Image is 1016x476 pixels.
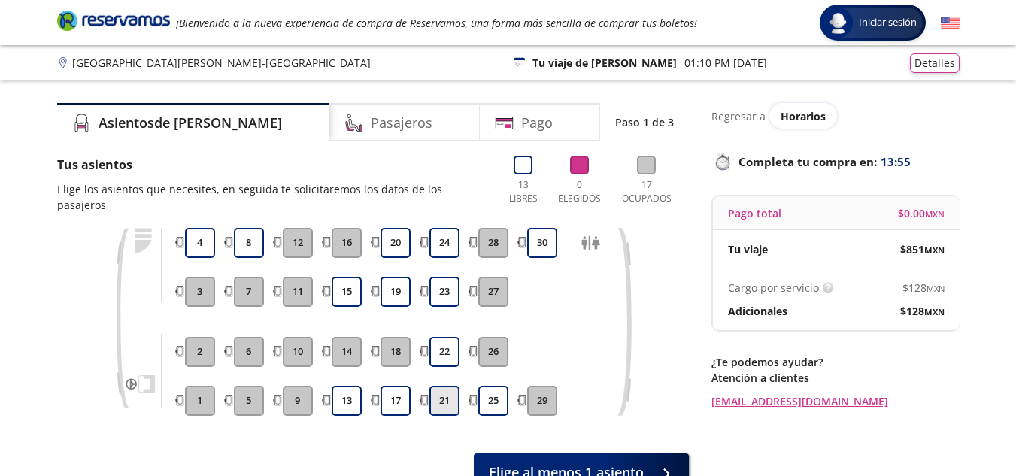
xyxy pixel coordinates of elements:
button: 27 [478,277,508,307]
button: 20 [381,228,411,258]
a: [EMAIL_ADDRESS][DOMAIN_NAME] [711,393,960,409]
button: 28 [478,228,508,258]
p: 01:10 PM [DATE] [684,55,767,71]
h4: Asientos de [PERSON_NAME] [99,113,282,133]
button: 3 [185,277,215,307]
p: ¿Te podemos ayudar? [711,354,960,370]
p: Tu viaje de [PERSON_NAME] [532,55,677,71]
h4: Pago [521,113,553,133]
span: Iniciar sesión [853,15,923,30]
button: 13 [332,386,362,416]
span: 13:55 [881,153,911,171]
button: 17 [381,386,411,416]
small: MXN [924,244,945,256]
small: MXN [924,306,945,317]
button: 8 [234,228,264,258]
button: English [941,14,960,32]
button: 2 [185,337,215,367]
button: 10 [283,337,313,367]
i: Brand Logo [57,9,170,32]
button: 29 [527,386,557,416]
p: Tu viaje [728,241,768,257]
button: 5 [234,386,264,416]
span: $ 851 [900,241,945,257]
button: 19 [381,277,411,307]
button: Detalles [910,53,960,73]
button: 16 [332,228,362,258]
span: $ 0.00 [898,205,945,221]
button: 30 [527,228,557,258]
p: Atención a clientes [711,370,960,386]
small: MXN [925,208,945,220]
button: 25 [478,386,508,416]
button: 21 [429,386,459,416]
button: 15 [332,277,362,307]
button: 4 [185,228,215,258]
button: 12 [283,228,313,258]
button: 14 [332,337,362,367]
button: 1 [185,386,215,416]
span: Horarios [781,109,826,123]
span: $ 128 [902,280,945,296]
h4: Pasajeros [371,113,432,133]
button: 9 [283,386,313,416]
div: Regresar a ver horarios [711,103,960,129]
em: ¡Bienvenido a la nueva experiencia de compra de Reservamos, una forma más sencilla de comprar tus... [176,16,697,30]
p: Completa tu compra en : [711,151,960,172]
span: $ 128 [900,303,945,319]
p: Tus asientos [57,156,488,174]
button: 7 [234,277,264,307]
small: MXN [927,283,945,294]
button: 11 [283,277,313,307]
button: 23 [429,277,459,307]
p: 17 Ocupados [616,178,678,205]
p: Cargo por servicio [728,280,819,296]
a: Brand Logo [57,9,170,36]
button: 26 [478,337,508,367]
p: Pago total [728,205,781,221]
button: 18 [381,337,411,367]
p: [GEOGRAPHIC_DATA][PERSON_NAME] - [GEOGRAPHIC_DATA] [72,55,371,71]
p: 13 Libres [503,178,544,205]
p: Elige los asientos que necesites, en seguida te solicitaremos los datos de los pasajeros [57,181,488,213]
p: Adicionales [728,303,787,319]
p: Regresar a [711,108,766,124]
button: 6 [234,337,264,367]
p: Paso 1 de 3 [615,114,674,130]
button: 24 [429,228,459,258]
button: 22 [429,337,459,367]
p: 0 Elegidos [555,178,605,205]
